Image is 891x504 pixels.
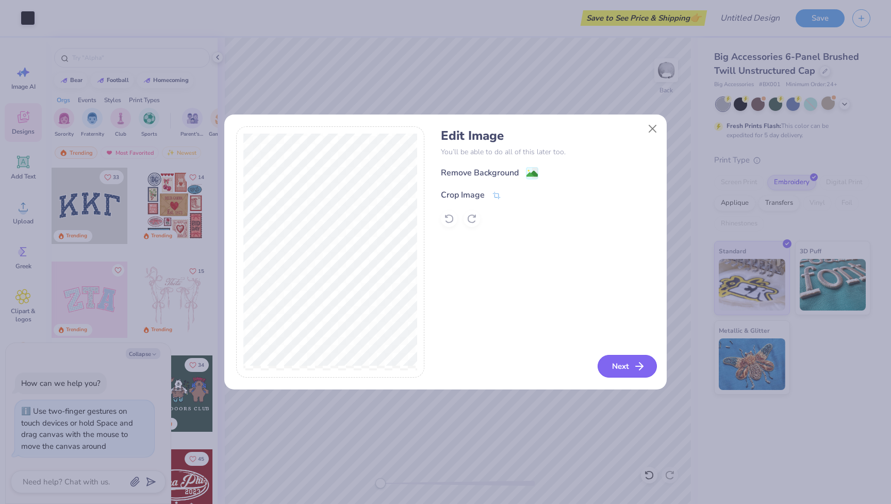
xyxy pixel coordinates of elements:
button: Next [598,355,657,378]
div: Crop Image [441,189,485,201]
p: You’ll be able to do all of this later too. [441,147,655,157]
button: Close [643,119,663,139]
div: Remove Background [441,167,519,179]
h4: Edit Image [441,128,655,143]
